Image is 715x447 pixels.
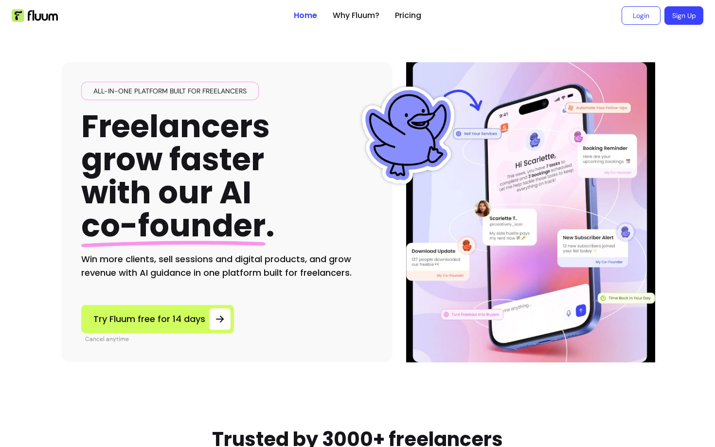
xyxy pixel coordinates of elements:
h1: Freelancers grow faster with our AI . [81,110,275,243]
span: co-founder [81,204,266,247]
img: Fluum Logo [12,9,58,22]
h2: Win more clients, sell sessions and digital products, and grow revenue with AI guidance in one pl... [81,252,373,280]
p: Cancel anytime [85,335,234,343]
span: Try Fluum free for 14 days [93,312,205,326]
a: Sign Up [664,6,703,25]
img: Fluum Duck sticker [359,87,457,184]
a: Why Fluum? [333,10,379,21]
span: All-in-one platform built for freelancers [89,86,250,96]
a: Home [294,10,317,21]
a: Pricing [395,10,421,21]
a: Try Fluum free for 14 days [81,305,234,333]
img: Illustration of Fluum AI Co-Founder on a smartphone, showing solo business performance insights s... [408,62,653,362]
a: Login [622,6,661,25]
